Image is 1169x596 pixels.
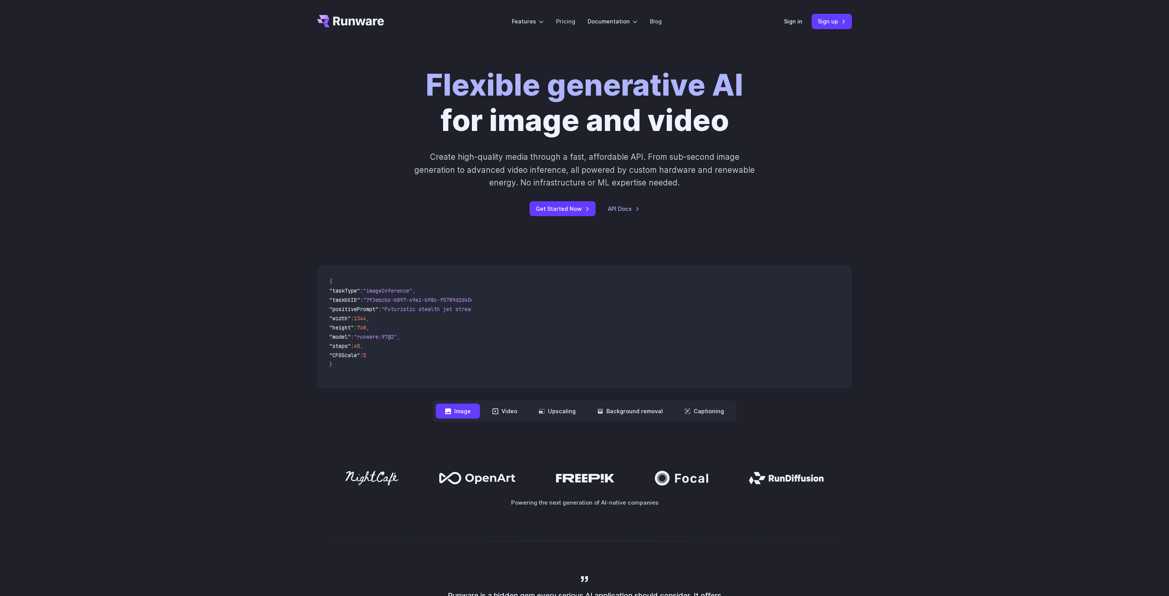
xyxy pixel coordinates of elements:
span: "taskUUID" [329,296,360,303]
a: Sign in [784,17,802,26]
span: { [329,278,332,285]
p: Powering the next generation of AI-native companies [317,498,852,507]
span: : [360,352,363,359]
span: : [360,296,363,303]
span: : [354,324,357,331]
span: "Futuristic stealth jet streaking through a neon-lit cityscape with glowing purple exhaust" [382,306,661,313]
a: Sign up [812,14,852,29]
span: "taskType" [329,287,360,294]
a: Go to / [317,15,384,27]
span: "runware:97@2" [354,333,397,340]
span: : [379,306,382,313]
h1: for image and video [426,68,743,138]
span: , [366,315,369,322]
span: : [351,315,354,322]
span: , [412,287,415,294]
span: "positivePrompt" [329,306,379,313]
label: Features [512,17,544,26]
a: Blog [650,17,662,26]
span: "height" [329,324,354,331]
button: Video [483,404,526,419]
span: 40 [354,343,360,349]
a: API Docs [608,204,639,213]
span: } [329,361,332,368]
p: Create high-quality media through a fast, affordable API. From sub-second image generation to adv... [413,151,756,189]
span: "steps" [329,343,351,349]
a: Get Started Now [530,201,596,216]
label: Documentation [588,17,638,26]
span: "CFGScale" [329,352,360,359]
span: "imageInference" [363,287,412,294]
span: "width" [329,315,351,322]
button: Background removal [588,404,672,419]
strong: Flexible generative AI [426,67,743,103]
span: : [360,287,363,294]
span: "model" [329,333,351,340]
span: "7f3ebcb6-b897-49e1-b98c-f5789d2d40d7" [363,296,480,303]
button: Captioning [675,404,733,419]
span: , [360,343,363,349]
span: , [366,324,369,331]
span: , [397,333,400,340]
span: 768 [357,324,366,331]
span: 1344 [354,315,366,322]
span: 5 [363,352,366,359]
span: : [351,333,354,340]
span: : [351,343,354,349]
button: Upscaling [530,404,585,419]
a: Pricing [556,17,575,26]
button: Image [436,404,480,419]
